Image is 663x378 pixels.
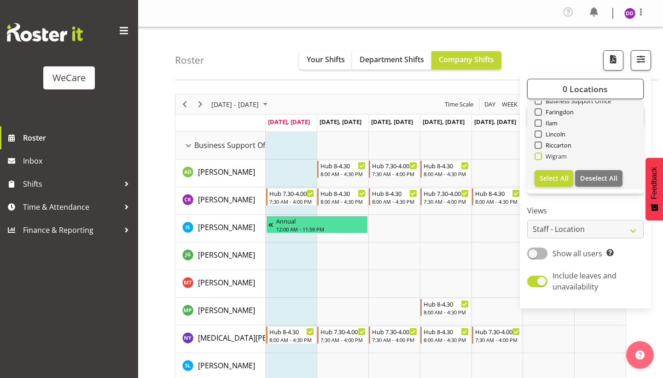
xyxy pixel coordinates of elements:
span: Shifts [23,177,120,191]
a: [PERSON_NAME] [198,166,255,177]
div: 12:00 AM - 11:59 PM [276,225,366,233]
span: [MEDICAL_DATA][PERSON_NAME] [198,333,313,343]
a: [PERSON_NAME] [198,222,255,233]
div: Nikita Yates"s event - Hub 7.30-4.00 Begin From Wednesday, September 3, 2025 at 7:30:00 AM GMT+12... [369,326,419,344]
div: Nikita Yates"s event - Hub 7.30-4.00 Begin From Friday, September 5, 2025 at 7:30:00 AM GMT+12:00... [472,326,523,344]
td: Aleea Devenport resource [175,159,266,187]
td: Business Support Office resource [175,132,266,159]
div: Previous [177,94,192,114]
div: Nikita Yates"s event - Hub 8-4.30 Begin From Monday, September 1, 2025 at 8:00:00 AM GMT+12:00 En... [266,326,317,344]
div: Chloe Kim"s event - Hub 8-4.30 Begin From Friday, September 5, 2025 at 8:00:00 AM GMT+12:00 Ends ... [472,188,523,206]
a: [PERSON_NAME] [198,360,255,371]
span: Department Shifts [360,54,424,65]
td: Janine Grundler resource [175,242,266,270]
span: Week [501,99,518,110]
div: WeCare [52,71,86,85]
div: 8:00 AM - 4:30 PM [424,336,469,343]
div: 8:00 AM - 4:30 PM [372,198,417,205]
div: Nikita Yates"s event - Hub 7.30-4.00 Begin From Tuesday, September 2, 2025 at 7:30:00 AM GMT+12:0... [317,326,368,344]
div: Chloe Kim"s event - Hub 7.30-4.00 Begin From Thursday, September 4, 2025 at 7:30:00 AM GMT+12:00 ... [420,188,471,206]
button: Select All [535,170,574,187]
div: Hub 8-4.30 [320,189,366,198]
a: [PERSON_NAME] [198,249,255,260]
div: Hub 8-4.30 [269,327,314,336]
button: Your Shifts [299,51,352,70]
button: Department Shifts [352,51,431,70]
div: Hub 8-4.30 [424,327,469,336]
span: Roster [23,131,134,145]
button: September 01 - 07, 2025 [210,99,272,110]
td: Chloe Kim resource [175,187,266,215]
span: Your Shifts [307,54,345,65]
div: Chloe Kim"s event - Hub 8-4.30 Begin From Tuesday, September 2, 2025 at 8:00:00 AM GMT+12:00 Ends... [317,188,368,206]
span: 0 Locations [563,83,608,94]
div: Hub 7.30-4.00 [269,189,314,198]
img: demi-dumitrean10946.jpg [624,8,635,19]
span: [PERSON_NAME] [198,195,255,205]
span: Faringdon [542,108,574,116]
div: Hub 7.30-4.00 [475,327,520,336]
div: Next [192,94,208,114]
span: [PERSON_NAME] [198,278,255,288]
button: Time Scale [443,99,475,110]
div: 8:00 AM - 4:30 PM [269,336,314,343]
div: 8:00 AM - 4:30 PM [424,170,469,177]
div: Hub 8-4.30 [372,189,417,198]
div: 7:30 AM - 4:00 PM [424,198,469,205]
img: Rosterit website logo [7,23,83,41]
div: Isabel Simcox"s event - Annual Begin From Friday, August 22, 2025 at 12:00:00 AM GMT+12:00 Ends A... [266,216,368,233]
div: Hub 8-4.30 [320,161,366,170]
div: Aleea Devenport"s event - Hub 8-4.30 Begin From Thursday, September 4, 2025 at 8:00:00 AM GMT+12:... [420,160,471,178]
div: Millie Pumphrey"s event - Hub 8-4.30 Begin From Thursday, September 4, 2025 at 8:00:00 AM GMT+12:... [420,299,471,316]
td: Millie Pumphrey resource [175,298,266,325]
div: Hub 8-4.30 [475,189,520,198]
td: Michelle Thomas resource [175,270,266,298]
div: Nikita Yates"s event - Hub 8-4.30 Begin From Thursday, September 4, 2025 at 8:00:00 AM GMT+12:00 ... [420,326,471,344]
div: Hub 7.30-4.00 [372,327,417,336]
div: 8:00 AM - 4:30 PM [320,170,366,177]
td: Nikita Yates resource [175,325,266,353]
a: [PERSON_NAME] [198,277,255,288]
span: [PERSON_NAME] [198,167,255,177]
button: Next [194,99,207,110]
span: Time Scale [444,99,474,110]
button: Download a PDF of the roster according to the set date range. [603,50,623,71]
span: [DATE], [DATE] [268,118,310,126]
span: Lincoln [542,130,566,138]
div: Hub 7.30-4.00 [372,161,417,170]
span: Wigram [542,153,567,160]
span: Inbox [23,154,134,168]
button: 0 Locations [527,79,644,99]
button: Deselect All [575,170,622,187]
div: Chloe Kim"s event - Hub 8-4.30 Begin From Wednesday, September 3, 2025 at 8:00:00 AM GMT+12:00 En... [369,188,419,206]
span: Finance & Reporting [23,223,120,237]
div: Aleea Devenport"s event - Hub 7.30-4.00 Begin From Wednesday, September 3, 2025 at 7:30:00 AM GMT... [369,160,419,178]
div: Hub 7.30-4.00 [320,327,366,336]
h4: Roster [175,55,204,65]
div: 7:30 AM - 4:00 PM [372,336,417,343]
div: 7:30 AM - 4:00 PM [475,336,520,343]
div: 8:00 AM - 4:30 PM [424,308,469,316]
span: [PERSON_NAME] [198,360,255,371]
span: [PERSON_NAME] [198,222,255,232]
span: [DATE], [DATE] [320,118,361,126]
div: Annual [276,216,366,225]
button: Filter Shifts [631,50,651,71]
span: Company Shifts [439,54,494,65]
div: Hub 8-4.30 [424,299,469,308]
span: [DATE], [DATE] [371,118,413,126]
span: Feedback [650,167,658,199]
div: Chloe Kim"s event - Hub 7.30-4.00 Begin From Monday, September 1, 2025 at 7:30:00 AM GMT+12:00 En... [266,188,317,206]
a: [PERSON_NAME] [198,305,255,316]
span: Ilam [542,119,558,127]
button: Company Shifts [431,51,501,70]
div: Hub 8-4.30 [424,161,469,170]
div: Aleea Devenport"s event - Hub 8-4.30 Begin From Tuesday, September 2, 2025 at 8:00:00 AM GMT+12:0... [317,160,368,178]
button: Timeline Day [483,99,497,110]
span: [PERSON_NAME] [198,250,255,260]
div: 7:30 AM - 4:00 PM [269,198,314,205]
span: [DATE], [DATE] [423,118,465,126]
span: [DATE] - [DATE] [210,99,260,110]
span: Include leaves and unavailability [552,271,616,292]
span: Deselect All [580,174,617,183]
